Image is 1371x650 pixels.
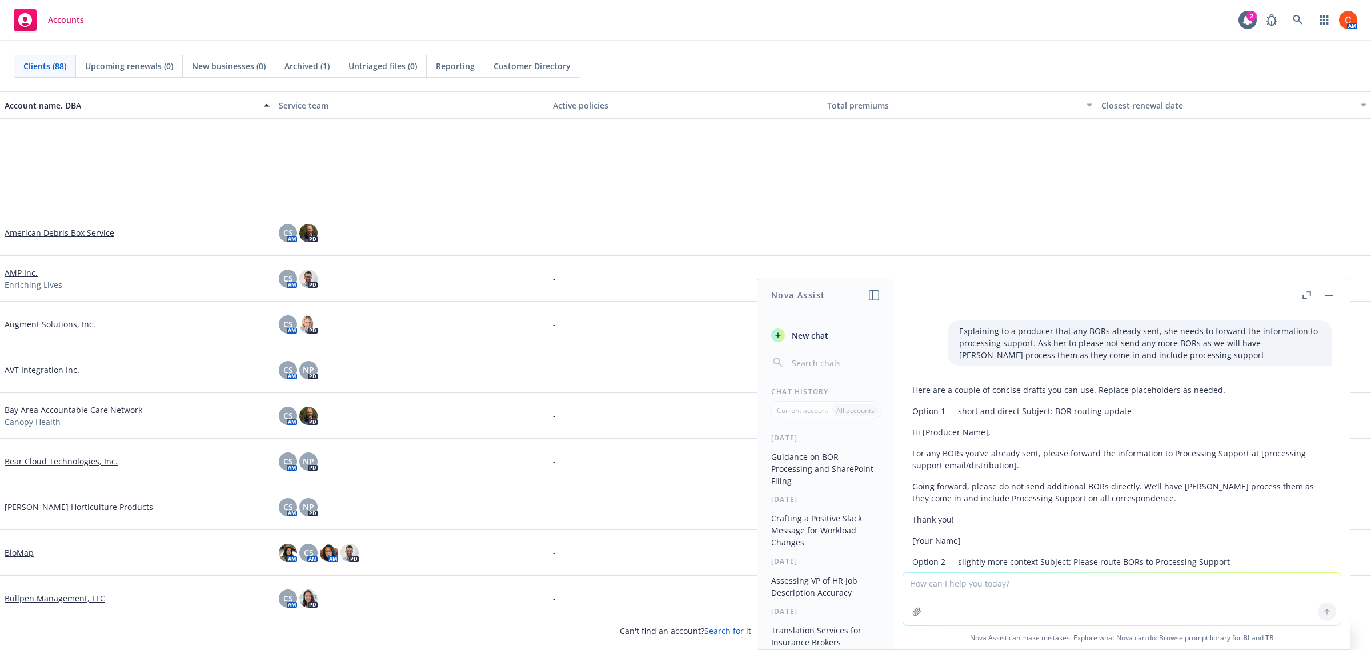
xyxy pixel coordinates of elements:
[767,509,885,552] button: Crafting a Positive Slack Message for Workload Changes
[1246,11,1257,21] div: 2
[299,224,318,242] img: photo
[553,272,556,284] span: -
[5,318,95,330] a: Augment Solutions, Inc.
[283,364,293,376] span: CS
[5,99,257,111] div: Account name, DBA
[912,426,1332,438] p: Hi [Producer Name],
[1265,633,1274,643] a: TR
[320,544,338,562] img: photo
[553,410,556,422] span: -
[5,267,38,279] a: AMP Inc.
[274,91,548,119] button: Service team
[279,544,297,562] img: photo
[757,433,894,443] div: [DATE]
[553,99,818,111] div: Active policies
[303,455,314,467] span: NP
[757,556,894,566] div: [DATE]
[553,501,556,513] span: -
[23,60,66,72] span: Clients (88)
[279,99,544,111] div: Service team
[5,547,34,559] a: BioMap
[283,592,293,604] span: CS
[283,272,293,284] span: CS
[620,625,751,637] span: Can't find an account?
[303,501,314,513] span: NP
[436,60,475,72] span: Reporting
[9,4,89,36] a: Accounts
[299,407,318,425] img: photo
[767,571,885,602] button: Assessing VP of HR Job Description Accuracy
[1260,9,1283,31] a: Report a Bug
[1101,99,1354,111] div: Closest renewal date
[283,410,293,422] span: CS
[283,501,293,513] span: CS
[5,279,62,291] span: Enriching Lives
[836,406,875,415] p: All accounts
[553,592,556,604] span: -
[1101,272,1104,284] span: -
[827,227,830,239] span: -
[283,227,293,239] span: CS
[1286,9,1309,31] a: Search
[284,60,330,72] span: Archived (1)
[283,318,293,330] span: CS
[5,404,142,416] a: Bay Area Accountable Care Network
[912,384,1332,396] p: Here are a couple of concise drafts you can use. Replace placeholders as needed.
[304,547,314,559] span: CS
[827,99,1080,111] div: Total premiums
[1097,91,1371,119] button: Closest renewal date
[789,330,828,342] span: New chat
[912,480,1332,504] p: Going forward, please do not send additional BORs directly. We’ll have [PERSON_NAME] process them...
[553,318,556,330] span: -
[704,625,751,636] a: Search for it
[553,547,556,559] span: -
[340,544,359,562] img: photo
[299,270,318,288] img: photo
[5,501,153,513] a: [PERSON_NAME] Horticulture Products
[494,60,571,72] span: Customer Directory
[5,416,61,428] span: Canopy Health
[771,289,825,301] h1: Nova Assist
[757,607,894,616] div: [DATE]
[1313,9,1336,31] a: Switch app
[5,455,118,467] a: Bear Cloud Technologies, Inc.
[823,91,1097,119] button: Total premiums
[192,60,266,72] span: New businesses (0)
[912,447,1332,471] p: For any BORs you’ve already sent, please forward the information to Processing Support at [proces...
[767,447,885,490] button: Guidance on BOR Processing and SharePoint Filing
[48,15,84,25] span: Accounts
[553,227,556,239] span: -
[777,406,828,415] p: Current account
[827,272,830,284] span: -
[5,227,114,239] a: American Debris Box Service
[912,556,1332,568] p: Option 2 — slightly more context Subject: Please route BORs to Processing Support
[5,592,105,604] a: Bullpen Management, LLC
[553,455,556,467] span: -
[767,325,885,346] button: New chat
[912,513,1332,525] p: Thank you!
[899,626,1345,649] span: Nova Assist can make mistakes. Explore what Nova can do: Browse prompt library for and
[553,364,556,376] span: -
[912,405,1332,417] p: Option 1 — short and direct Subject: BOR routing update
[912,535,1332,547] p: [Your Name]
[959,325,1320,361] p: Explaining to a producer that any BORs already sent, she needs to forward the information to proc...
[348,60,417,72] span: Untriaged files (0)
[5,364,79,376] a: AVT Integration Inc.
[1339,11,1357,29] img: photo
[303,364,314,376] span: NP
[85,60,173,72] span: Upcoming renewals (0)
[283,455,293,467] span: CS
[757,495,894,504] div: [DATE]
[789,355,880,371] input: Search chats
[299,315,318,334] img: photo
[757,387,894,396] div: Chat History
[1101,227,1104,239] span: -
[299,589,318,608] img: photo
[1243,633,1250,643] a: BI
[548,91,823,119] button: Active policies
